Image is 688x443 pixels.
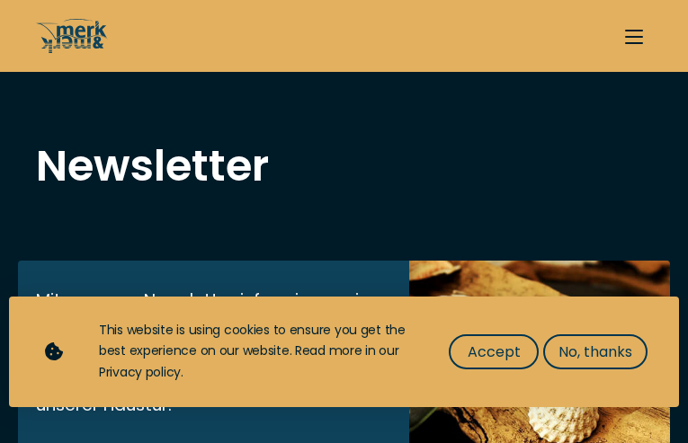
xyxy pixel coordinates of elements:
span: No, thanks [558,341,632,363]
div: This website is using cookies to ensure you get the best experience on our website. Read more in ... [99,320,413,384]
button: Accept [449,334,539,369]
span: Accept [468,341,521,363]
button: No, thanks [543,334,648,369]
h1: Newsletter [36,144,652,189]
a: Privacy policy [99,363,181,381]
p: Mit unserem Newsletter informieren wir Sie wöchentlich über Neuigkeiten aus der Yachtwelt, aus un... [36,288,391,418]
